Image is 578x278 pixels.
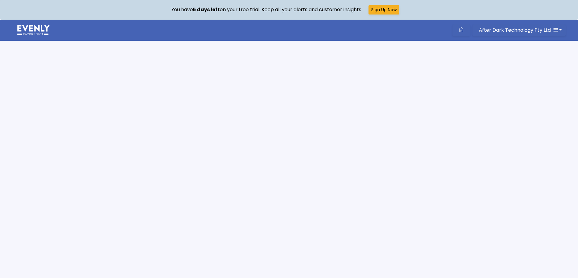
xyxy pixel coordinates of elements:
strong: 5 days left [193,6,220,13]
img: logo [17,25,50,35]
span: After Dark Technology Pty Ltd [479,27,551,34]
button: Sign Up Now [369,5,399,15]
img: paypredict-logo.35daba0e.svg [219,65,335,102]
button: After Dark Technology Pty Ltd [472,24,566,36]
